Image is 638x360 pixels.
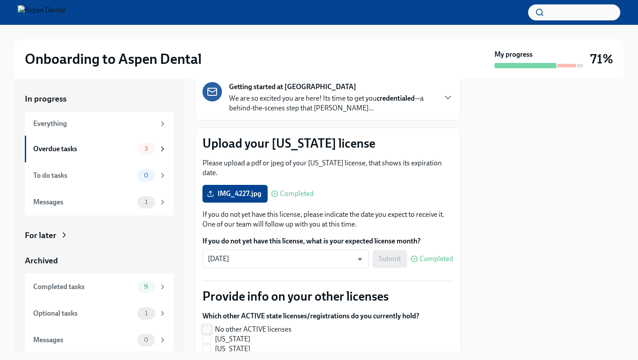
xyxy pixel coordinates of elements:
[33,171,134,180] div: To do tasks
[25,50,202,68] h2: Onboarding to Aspen Dental
[140,199,153,205] span: 1
[25,162,174,189] a: To do tasks0
[202,311,419,321] label: Which other ACTIVE state licenses/registrations do you currently hold?
[25,230,56,241] div: For later
[25,274,174,300] a: Completed tasks9
[25,300,174,327] a: Optional tasks1
[590,51,613,67] h3: 71%
[202,288,453,304] p: Provide info on your other licenses
[139,283,153,290] span: 9
[494,50,533,59] strong: My progress
[25,136,174,162] a: Overdue tasks3
[18,5,65,20] img: Aspen Dental
[140,310,153,317] span: 1
[33,309,134,318] div: Optional tasks
[229,94,436,113] p: We are so excited you are here! Its time to get you —a behind-the-scenes step that [PERSON_NAME]...
[25,112,174,136] a: Everything
[139,337,154,343] span: 0
[202,250,369,268] div: [DATE]
[202,210,453,229] p: If you do not yet have this license, please indicate the date you expect to receive it. One of ou...
[202,135,453,151] p: Upload your [US_STATE] license
[139,145,153,152] span: 3
[25,327,174,353] a: Messages0
[420,255,453,262] span: Completed
[202,158,453,178] p: Please upload a pdf or jpeg of your [US_STATE] license, that shows its expiration date.
[25,189,174,215] a: Messages1
[202,236,453,246] label: If you do not yet have this license, what is your expected license month?
[139,172,154,179] span: 0
[33,144,134,154] div: Overdue tasks
[25,230,174,241] a: For later
[33,197,134,207] div: Messages
[229,82,356,92] strong: Getting started at [GEOGRAPHIC_DATA]
[25,93,174,105] a: In progress
[215,334,250,344] span: [US_STATE]
[215,325,292,334] span: No other ACTIVE licenses
[25,255,174,266] a: Archived
[209,189,261,198] span: IMG_4227.jpg
[33,119,155,129] div: Everything
[215,344,250,354] span: [US_STATE]
[33,282,134,292] div: Completed tasks
[33,335,134,345] div: Messages
[280,190,314,197] span: Completed
[202,185,268,203] label: IMG_4227.jpg
[377,94,415,102] strong: credentialed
